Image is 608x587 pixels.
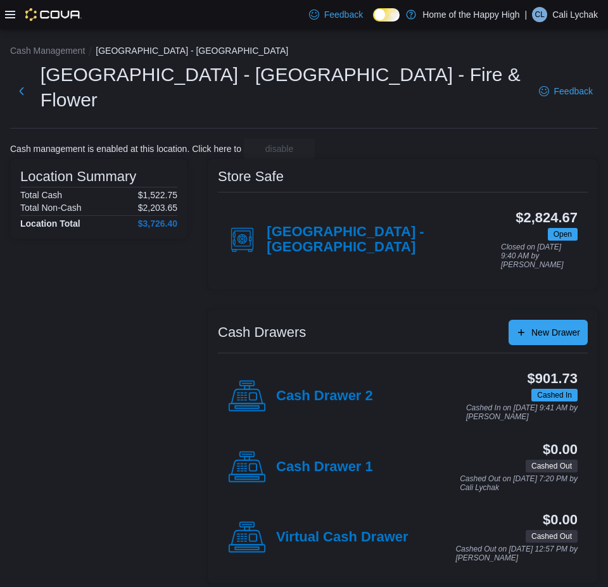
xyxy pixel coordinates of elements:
h3: Cash Drawers [218,325,306,340]
div: Cali Lychak [532,7,547,22]
h3: Store Safe [218,169,284,184]
button: Next [10,79,33,104]
span: Cashed Out [526,530,578,543]
p: Cashed In on [DATE] 9:41 AM by [PERSON_NAME] [466,404,578,421]
h3: Location Summary [20,169,136,184]
p: Cashed Out on [DATE] 12:57 PM by [PERSON_NAME] [455,545,578,562]
a: Feedback [534,79,598,104]
p: Cali Lychak [552,7,598,22]
h4: Virtual Cash Drawer [276,529,408,546]
p: $2,203.65 [138,203,177,213]
span: Cashed Out [531,531,572,542]
h3: $0.00 [543,512,578,527]
h3: $901.73 [528,371,578,386]
span: disable [265,142,293,155]
h4: Cash Drawer 1 [276,459,373,476]
a: Feedback [304,2,368,27]
nav: An example of EuiBreadcrumbs [10,44,598,60]
h6: Total Cash [20,190,62,200]
input: Dark Mode [373,8,400,22]
p: Cashed Out on [DATE] 7:20 PM by Cali Lychak [460,475,578,492]
span: Cashed Out [526,460,578,472]
h4: Cash Drawer 2 [276,388,373,405]
button: Cash Management [10,46,85,56]
p: Closed on [DATE] 9:40 AM by [PERSON_NAME] [501,243,578,269]
h3: $0.00 [543,442,578,457]
h4: Location Total [20,218,80,229]
span: Feedback [554,85,593,98]
span: Cashed In [537,389,572,401]
span: Cashed Out [531,460,572,472]
h4: $3,726.40 [138,218,177,229]
span: Open [554,229,572,240]
h3: $2,824.67 [516,210,578,225]
span: Open [548,228,578,241]
h1: [GEOGRAPHIC_DATA] - [GEOGRAPHIC_DATA] - Fire & Flower [41,62,526,113]
button: New Drawer [509,320,588,345]
span: New Drawer [531,326,580,339]
p: $1,522.75 [138,190,177,200]
span: Cashed In [531,389,578,401]
p: | [525,7,528,22]
p: Cash management is enabled at this location. Click here to [10,144,241,154]
button: [GEOGRAPHIC_DATA] - [GEOGRAPHIC_DATA] [96,46,288,56]
img: Cova [25,8,82,21]
h6: Total Non-Cash [20,203,82,213]
span: Feedback [324,8,363,21]
button: disable [244,139,315,159]
h4: [GEOGRAPHIC_DATA] - [GEOGRAPHIC_DATA] [267,224,501,256]
p: Home of the Happy High [422,7,519,22]
span: CL [535,7,544,22]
